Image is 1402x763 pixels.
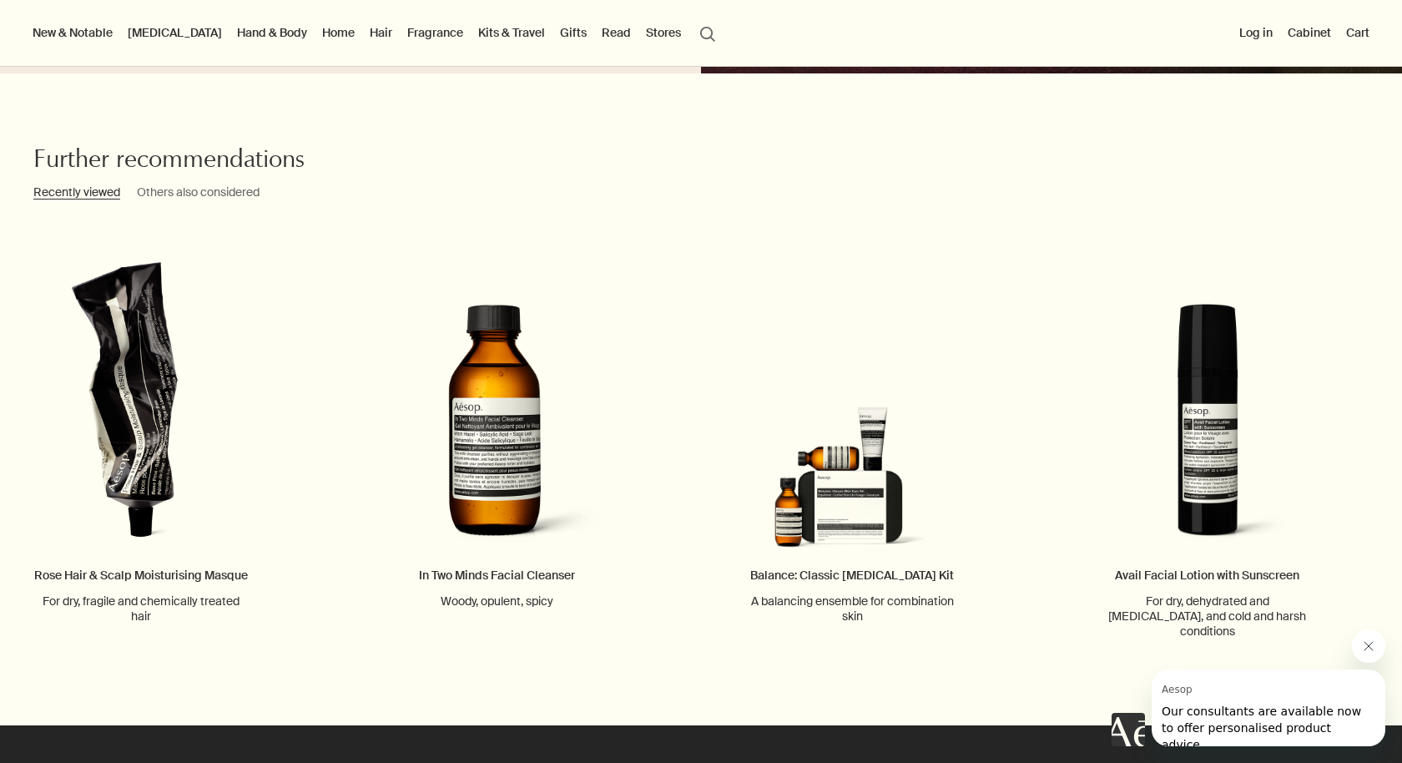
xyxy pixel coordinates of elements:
button: Open search [693,17,723,48]
iframe: no content [1112,713,1145,746]
a: Gifts [557,22,590,43]
a: Rose Hair & Scalp Moisturising Masque For dry, fragile and chemically treated hair Rose Hair & Sc... [17,224,265,624]
iframe: Message from Aesop [1152,670,1385,746]
a: Cabinet [1284,22,1334,43]
a: Home [319,22,358,43]
button: Cart [1343,22,1373,43]
a: Kits & Travel [475,22,548,43]
span: Our consultants are available now to offer personalised product advice. [10,35,209,82]
button: Log in [1236,22,1276,43]
a: Avail Facial Lotion with Sunscreen For dry, dehydrated and [MEDICAL_DATA], and cold and harsh con... [1083,224,1332,639]
iframe: Close message from Aesop [1352,629,1385,663]
a: Read [598,22,634,43]
button: New & Notable [29,22,116,43]
div: Aesop says "Our consultants are available now to offer personalised product advice.". Open messag... [1112,629,1385,746]
button: Stores [643,22,684,43]
a: Hair [366,22,396,43]
h3: Others also considered [137,183,260,203]
a: In Two Minds Facial Cleanser Woody, opulent, spicy In Two Minds Facial Cleanser [372,224,621,609]
a: Fragrance [404,22,466,43]
a: Hand & Body [234,22,310,43]
a: Balance: Classic [MEDICAL_DATA] Kit A balancing ensemble for combination skin Balance: Classic Sk... [728,224,976,624]
a: [MEDICAL_DATA] [124,22,225,43]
